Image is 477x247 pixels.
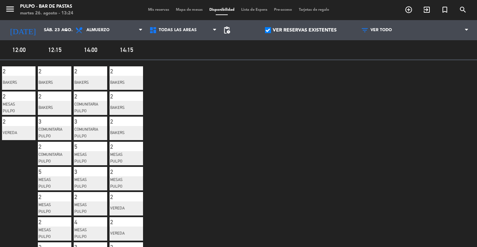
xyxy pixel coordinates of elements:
[39,126,62,139] div: COMUNITARIA PULPO
[5,4,15,16] button: menu
[39,79,62,86] div: BAKERS
[441,6,449,14] i: turned_in_not
[110,93,127,100] div: 2
[74,101,98,114] div: COMUNITARIA PULPO
[238,8,271,12] span: Lista de Espera
[459,6,467,14] i: search
[110,230,134,237] div: VEREDA
[5,4,15,14] i: menu
[110,79,134,86] div: BAKERS
[110,177,134,190] div: MESAS PULPO
[271,8,295,12] span: Pre-acceso
[110,130,134,136] div: BAKERS
[159,28,197,33] span: Todas las áreas
[423,6,431,14] i: exit_to_app
[74,219,91,226] div: 4
[39,151,62,165] div: COMUNITARIA PULPO
[74,118,91,125] div: 3
[39,227,62,240] div: MESAS PULPO
[405,6,413,14] i: add_circle_outline
[145,8,173,12] span: Mis reservas
[110,219,127,226] div: 2
[3,101,26,114] div: MESAS PULPO
[74,68,91,75] div: 2
[74,193,91,200] div: 2
[110,45,143,55] span: 14:15
[39,118,55,125] div: 3
[20,10,73,17] div: martes 26. agosto - 13:24
[38,45,72,55] span: 12:15
[3,130,26,136] div: VEREDA
[74,151,98,165] div: MESAS PULPO
[5,23,41,38] i: [DATE]
[62,26,70,34] i: arrow_drop_down
[265,26,337,34] label: VER RESERVAS EXISTENTES
[39,168,55,175] div: 5
[2,45,36,55] span: 12:00
[39,177,62,190] div: MESAS PULPO
[39,143,55,150] div: 2
[39,219,55,226] div: 2
[74,45,108,55] span: 14:00
[39,93,55,100] div: 2
[74,202,98,215] div: MESAS PULPO
[3,79,26,86] div: BAKERS
[86,28,110,33] span: Almuerzo
[20,3,73,10] div: Pulpo - Bar de Pastas
[110,205,134,212] div: VEREDA
[39,105,62,111] div: BAKERS
[110,118,127,125] div: 2
[173,8,206,12] span: Mapa de mesas
[3,118,19,125] div: 2
[74,79,98,86] div: BAKERS
[74,126,98,139] div: COMUNITARIA PULPO
[74,177,98,190] div: MESAS PULPO
[3,68,19,75] div: 2
[110,168,127,175] div: 2
[370,28,392,33] span: VER TODO
[110,151,134,165] div: MESAS PULPO
[223,26,231,34] span: pending_actions
[110,105,134,111] div: BAKERS
[295,8,333,12] span: Tarjetas de regalo
[3,93,19,100] div: 2
[110,68,127,75] div: 2
[74,168,91,175] div: 3
[39,193,55,200] div: 2
[39,202,62,215] div: MESAS PULPO
[110,193,127,200] div: 2
[74,227,98,240] div: MESAS PULPO
[39,68,55,75] div: 2
[74,93,91,100] div: 2
[110,143,127,150] div: 2
[206,8,238,12] span: Disponibilidad
[74,143,91,150] div: 5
